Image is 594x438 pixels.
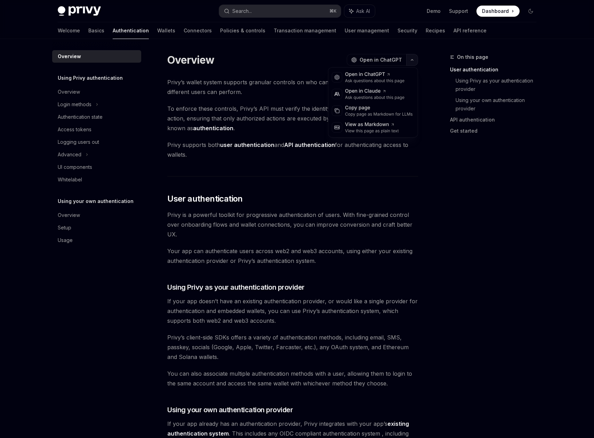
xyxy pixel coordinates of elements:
a: Authentication [113,22,149,39]
div: Open in Claude [345,88,404,95]
div: Search... [232,7,252,15]
a: UI components [52,161,141,173]
strong: authentication [193,125,233,132]
span: Your app can authenticate users across web2 and web3 accounts, using either your existing authent... [167,246,418,266]
a: API reference [453,22,487,39]
a: Using Privy as your authentication provider [456,75,542,95]
a: Transaction management [274,22,336,39]
a: Using your own authentication provider [456,95,542,114]
strong: user authentication [220,141,274,148]
a: Usage [52,234,141,247]
button: Toggle dark mode [525,6,536,17]
button: Search...⌘K [219,5,341,17]
div: View this page as plain text [345,128,399,134]
button: Ask AI [344,5,375,17]
div: Ask questions about this page [345,95,404,100]
a: Demo [427,8,441,15]
a: Support [449,8,468,15]
a: Logging users out [52,136,141,148]
a: Whitelabel [52,173,141,186]
a: Connectors [184,22,212,39]
div: Setup [58,224,71,232]
img: dark logo [58,6,101,16]
a: Wallets [157,22,175,39]
a: Overview [52,50,141,63]
span: On this page [457,53,488,61]
div: Overview [58,52,81,61]
h5: Using your own authentication [58,197,134,205]
div: Ask questions about this page [345,78,404,84]
span: To enforce these controls, Privy’s API must verify the identity of the party requesting a wallet ... [167,104,418,133]
div: Access tokens [58,125,91,134]
strong: API authentication [284,141,335,148]
span: ⌘ K [329,8,337,14]
a: Setup [52,221,141,234]
span: You can also associate multiple authentication methods with a user, allowing them to login to the... [167,369,418,388]
div: Usage [58,236,73,244]
div: Logging users out [58,138,99,146]
span: Privy is a powerful toolkit for progressive authentication of users. With fine-grained control ov... [167,210,418,239]
div: Overview [58,88,80,96]
span: Open in ChatGPT [360,56,402,63]
a: Security [398,22,417,39]
a: Policies & controls [220,22,265,39]
div: Authentication state [58,113,103,121]
a: User authentication [450,64,542,75]
a: Dashboard [476,6,520,17]
a: Recipes [426,22,445,39]
span: Privy’s client-side SDKs offers a variety of authentication methods, including email, SMS, passke... [167,333,418,362]
a: Overview [52,209,141,221]
a: Access tokens [52,123,141,136]
h5: Using Privy authentication [58,74,123,82]
a: Overview [52,86,141,98]
a: Welcome [58,22,80,39]
h1: Overview [167,54,214,66]
span: User authentication [167,193,243,204]
span: Privy supports both and for authenticating access to wallets. [167,140,418,159]
div: UI components [58,163,92,171]
div: Whitelabel [58,175,82,184]
div: Open in ChatGPT [345,71,404,78]
span: Dashboard [482,8,509,15]
a: Get started [450,125,542,136]
button: Open in ChatGPT [347,54,406,66]
div: Login methods [58,100,91,109]
a: API authentication [450,114,542,125]
a: User management [345,22,389,39]
a: Authentication state [52,111,141,123]
a: Basics [88,22,104,39]
div: Overview [58,211,80,219]
div: Copy page as Markdown for LLMs [345,111,413,117]
div: View as Markdown [345,121,399,128]
span: Ask AI [356,8,370,15]
span: If your app doesn’t have an existing authentication provider, or would like a single provider for... [167,296,418,326]
div: Copy page [345,104,413,111]
div: Advanced [58,150,81,159]
span: Using your own authentication provider [167,405,293,415]
span: Using Privy as your authentication provider [167,282,305,292]
span: Privy’s wallet system supports granular controls on who can access wallets and what actions diffe... [167,77,418,97]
